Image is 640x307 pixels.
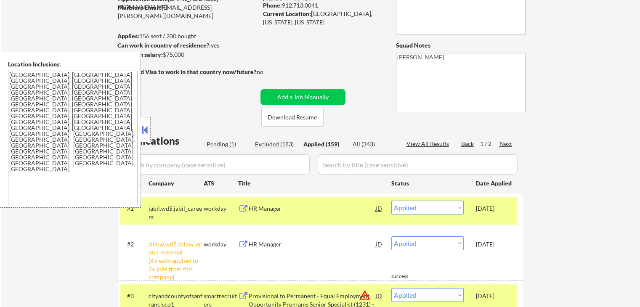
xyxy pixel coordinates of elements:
div: Date Applied [476,179,513,188]
strong: Mailslurp Email: [118,4,162,11]
div: Status [391,175,464,191]
div: [DATE] [476,240,513,249]
strong: Will need Visa to work in that country now/future?: [118,68,258,75]
div: Squad Notes [396,41,526,50]
div: [DATE] [476,292,513,300]
div: $75,000 [117,50,258,59]
div: JD [375,236,383,251]
strong: Applies: [117,32,139,40]
div: JD [375,288,383,303]
div: All (343) [353,140,395,148]
div: [GEOGRAPHIC_DATA], [US_STATE], [US_STATE] [263,10,382,26]
strong: Can work in country of residence?: [117,42,211,49]
div: 912.713.0041 [263,1,382,10]
div: View All Results [406,140,451,148]
div: success [391,273,425,280]
strong: Current Location: [263,10,311,17]
div: HR Manager [249,240,376,249]
div: no [257,68,281,76]
div: Excluded (183) [255,140,297,148]
div: Pending (1) [207,140,249,148]
div: zillow.wd5.zillow_group_external [Already applied to 2+ jobs from this company] [149,240,204,281]
button: Download Resume [261,108,324,127]
strong: Minimum salary: [117,51,163,58]
div: #3 [127,292,142,300]
div: #1 [127,204,142,213]
strong: Phone: [263,2,282,9]
input: Search by title (case sensitive) [318,154,518,175]
div: ATS [204,179,238,188]
div: workday [204,204,238,213]
div: workday [204,240,238,249]
div: [DATE] [476,204,513,213]
button: Add a Job Manually [260,89,345,105]
input: Search by company (case sensitive) [120,154,310,175]
div: [EMAIL_ADDRESS][PERSON_NAME][DOMAIN_NAME] [118,3,258,20]
div: Back [461,140,475,148]
div: #2 [127,240,142,249]
div: jabil.wd5.jabil_careers [149,204,204,221]
div: JD [375,201,383,216]
div: 156 sent / 200 bought [117,32,258,40]
div: Company [149,179,204,188]
div: Title [238,179,383,188]
div: yes [117,41,255,50]
button: warning_amber [359,289,371,301]
div: HR Manager [249,204,376,213]
div: Applied (159) [303,140,345,148]
div: Next [499,140,513,148]
div: 1 / 2 [480,140,499,148]
div: Applications [120,136,204,146]
div: Location Inclusions: [8,60,138,69]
